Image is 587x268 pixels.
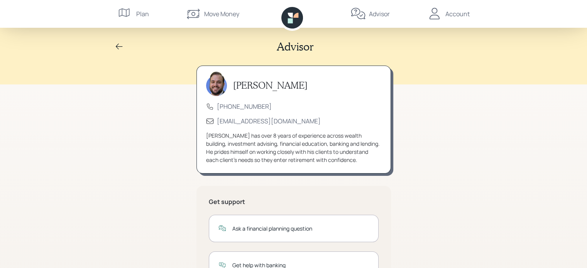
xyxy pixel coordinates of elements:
a: [PHONE_NUMBER] [217,102,272,111]
div: [PERSON_NAME] has over 8 years of experience across wealth building, investment advising, financi... [206,131,381,164]
h5: Get support [209,198,379,206]
div: Plan [136,9,149,19]
div: Account [445,9,470,19]
img: james-distasi-headshot.png [206,71,227,96]
div: Move Money [204,9,239,19]
a: [EMAIL_ADDRESS][DOMAIN_NAME] [217,117,321,125]
h3: [PERSON_NAME] [233,80,308,91]
div: Advisor [369,9,390,19]
h2: Advisor [277,40,314,53]
div: Ask a financial planning question [232,224,369,233]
